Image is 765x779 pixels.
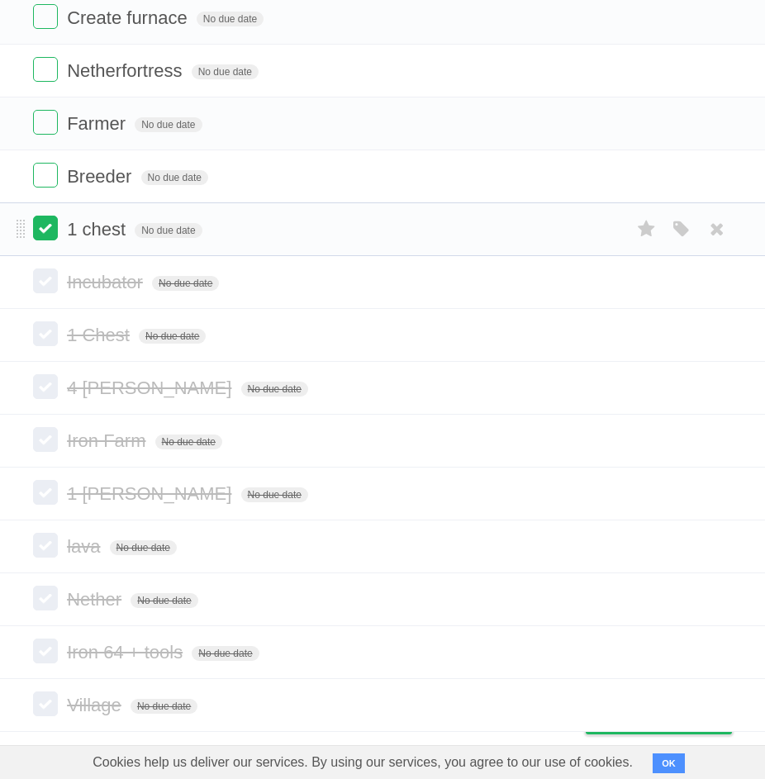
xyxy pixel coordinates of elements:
span: No due date [192,64,259,79]
span: 1 Chest [67,325,134,345]
span: Iron 64 + tools [67,642,187,663]
label: Done [33,110,58,135]
span: No due date [155,435,222,449]
span: Incubator [67,272,147,292]
span: Netherfortress [67,60,186,81]
span: No due date [241,487,308,502]
span: lava [67,536,104,557]
label: Done [33,163,58,188]
span: No due date [241,382,308,397]
label: Done [33,427,58,452]
span: No due date [192,646,259,661]
button: OK [653,753,685,773]
span: 1 chest [67,219,130,240]
label: Done [33,374,58,399]
label: Done [33,321,58,346]
label: Done [33,57,58,82]
span: No due date [135,223,202,238]
label: Done [33,268,58,293]
span: No due date [110,540,177,555]
span: No due date [131,699,197,714]
label: Done [33,586,58,610]
label: Done [33,216,58,240]
label: Done [33,639,58,663]
span: Breeder [67,166,135,187]
span: No due date [141,170,208,185]
span: No due date [152,276,219,291]
span: No due date [131,593,197,608]
span: 1 [PERSON_NAME] [67,483,235,504]
span: Iron Farm [67,430,150,451]
label: Done [33,691,58,716]
label: Star task [631,216,663,243]
span: No due date [139,329,206,344]
span: 4 [PERSON_NAME] [67,378,235,398]
span: Buy me a coffee [620,705,724,734]
span: Create furnace [67,7,192,28]
span: Cookies help us deliver our services. By using our services, you agree to our use of cookies. [76,746,649,779]
label: Done [33,480,58,505]
label: Done [33,533,58,558]
span: Nether [67,589,126,610]
span: Farmer [67,113,130,134]
span: No due date [135,117,202,132]
label: Done [33,4,58,29]
span: No due date [197,12,264,26]
span: Village [67,695,126,715]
